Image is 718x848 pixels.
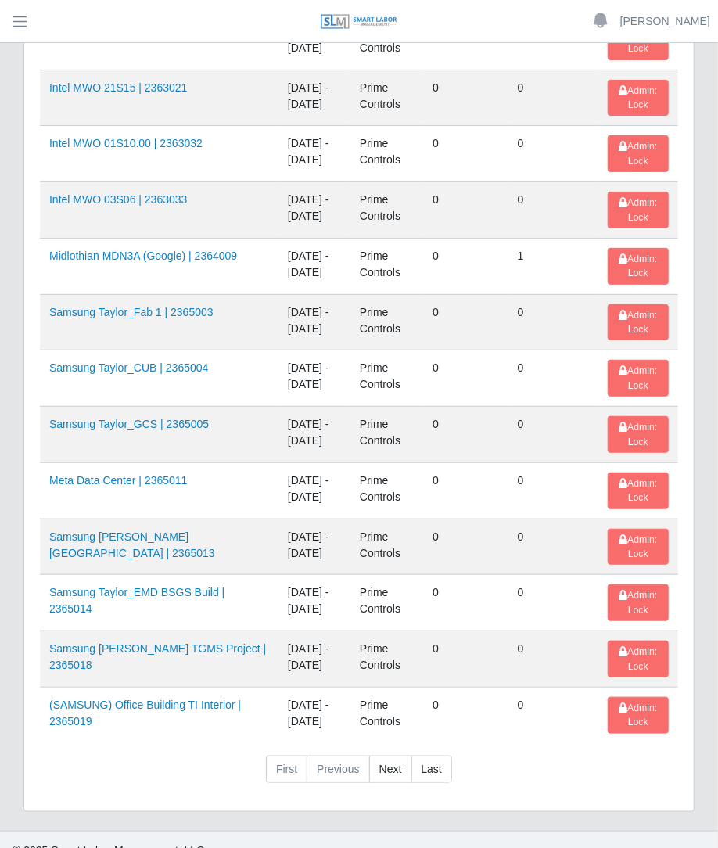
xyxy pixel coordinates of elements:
td: [DATE] - [DATE] [278,294,350,350]
td: 0 [423,126,508,182]
td: 0 [423,350,508,407]
a: Samsung Taylor_GCS | 2365005 [49,418,209,430]
button: Admin: Lock [608,80,669,117]
td: [DATE] - [DATE] [278,70,350,126]
td: [DATE] - [DATE] [278,462,350,519]
a: [PERSON_NAME] [620,13,710,30]
td: 0 [508,182,598,239]
td: Prime Controls [350,182,423,239]
span: Admin: Lock [619,141,657,166]
button: Admin: Lock [608,584,669,621]
span: Admin: Lock [619,534,657,559]
nav: pagination [40,756,678,796]
td: Prime Controls [350,126,423,182]
td: [DATE] - [DATE] [278,575,350,631]
td: 0 [423,182,508,239]
td: 0 [423,407,508,463]
a: Midlothian MDN3A (Google) | 2364009 [49,250,237,262]
button: Admin: Lock [608,192,669,228]
td: 0 [508,462,598,519]
td: Prime Controls [350,631,423,688]
a: Samsung Taylor_EMD BSGS Build | 2365014 [49,586,224,615]
td: Prime Controls [350,407,423,463]
span: Admin: Lock [619,365,657,390]
span: Admin: Lock [619,85,657,110]
button: Admin: Lock [608,248,669,285]
td: 0 [508,575,598,631]
td: 0 [508,126,598,182]
td: Prime Controls [350,687,423,742]
td: Prime Controls [350,519,423,575]
td: [DATE] - [DATE] [278,631,350,688]
td: 0 [423,70,508,126]
button: Admin: Lock [608,304,669,341]
span: Admin: Lock [619,253,657,278]
span: Admin: Lock [619,310,657,335]
td: 0 [423,687,508,742]
a: Samsung [PERSON_NAME] TGMS Project | 2365018 [49,642,266,671]
a: Samsung [PERSON_NAME][GEOGRAPHIC_DATA] | 2365013 [49,530,215,559]
td: [DATE] - [DATE] [278,350,350,407]
td: [DATE] - [DATE] [278,407,350,463]
button: Admin: Lock [608,473,669,509]
td: 0 [508,294,598,350]
td: 0 [508,407,598,463]
td: [DATE] - [DATE] [278,519,350,575]
td: 0 [423,575,508,631]
td: Prime Controls [350,462,423,519]
a: Intel MWO 03S06 | 2363033 [49,193,187,206]
td: 0 [508,631,598,688]
a: Intel MWO 01S10.00 | 2363032 [49,137,203,149]
span: Admin: Lock [619,197,657,222]
span: Admin: Lock [619,590,657,615]
td: 0 [423,631,508,688]
td: 0 [508,70,598,126]
span: Admin: Lock [619,478,657,503]
td: Prime Controls [350,238,423,294]
td: 0 [423,238,508,294]
span: Admin: Lock [619,702,657,728]
td: Prime Controls [350,70,423,126]
button: Admin: Lock [608,360,669,397]
td: 0 [508,687,598,742]
td: Prime Controls [350,350,423,407]
td: [DATE] - [DATE] [278,126,350,182]
td: 0 [423,462,508,519]
span: Admin: Lock [619,646,657,671]
a: Samsung Taylor_CUB | 2365004 [49,361,208,374]
td: 0 [423,519,508,575]
button: Admin: Lock [608,641,669,677]
span: Admin: Lock [619,422,657,447]
td: 0 [508,350,598,407]
button: Admin: Lock [608,697,669,734]
td: [DATE] - [DATE] [278,687,350,742]
a: Intel MWO 21S15 | 2363021 [49,81,187,94]
td: [DATE] - [DATE] [278,182,350,239]
a: Meta Data Center | 2365011 [49,474,187,487]
td: [DATE] - [DATE] [278,238,350,294]
td: 0 [423,294,508,350]
button: Admin: Lock [608,416,669,453]
a: Last [411,756,452,784]
button: Admin: Lock [608,529,669,566]
img: SLM Logo [320,13,398,31]
td: Prime Controls [350,575,423,631]
td: 1 [508,238,598,294]
td: Prime Controls [350,294,423,350]
a: Samsung Taylor_Fab 1 | 2365003 [49,306,214,318]
button: Admin: Lock [608,135,669,172]
a: Next [369,756,412,784]
td: 0 [508,519,598,575]
a: (SAMSUNG) Office Building TI Interior | 2365019 [49,699,241,728]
